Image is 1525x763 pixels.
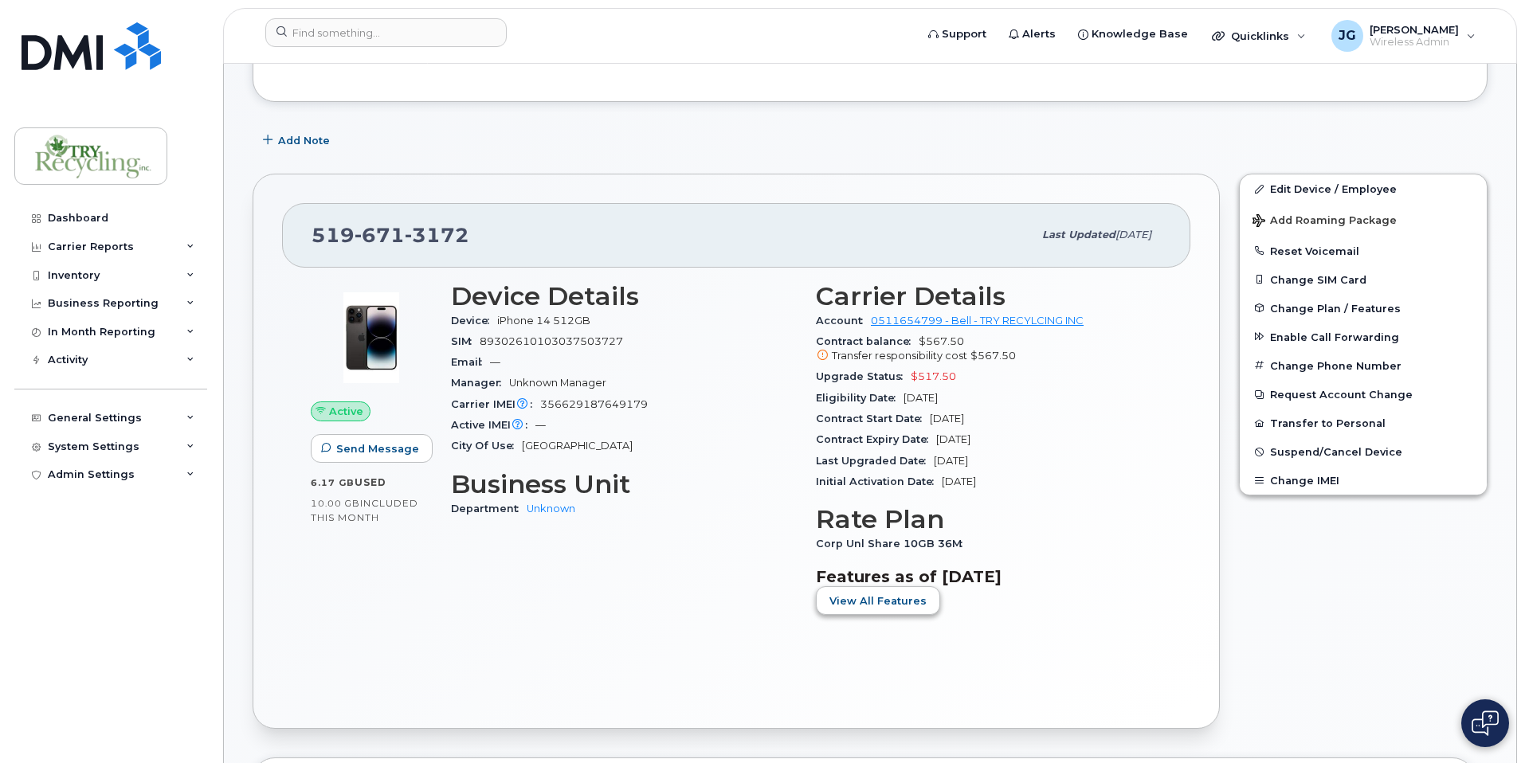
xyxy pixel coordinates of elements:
[1240,323,1487,351] button: Enable Call Forwarding
[311,434,433,463] button: Send Message
[1320,20,1487,52] div: Jorg Gelz
[942,26,986,42] span: Support
[816,392,904,404] span: Eligibility Date
[329,404,363,419] span: Active
[1231,29,1289,42] span: Quicklinks
[451,398,540,410] span: Carrier IMEI
[311,497,418,523] span: included this month
[1370,23,1459,36] span: [PERSON_NAME]
[323,290,419,385] img: image20231002-3703462-njx0qo.jpeg
[1240,174,1487,203] a: Edit Device / Employee
[942,475,976,487] span: [DATE]
[451,377,509,389] span: Manager
[1201,20,1317,52] div: Quicklinks
[311,477,355,488] span: 6.17 GB
[829,593,927,608] span: View All Features
[451,503,527,515] span: Department
[497,315,590,327] span: iPhone 14 512GB
[451,440,522,452] span: City Of Use
[1067,18,1199,50] a: Knowledge Base
[535,419,546,431] span: —
[355,476,386,488] span: used
[832,350,967,362] span: Transfer responsibility cost
[405,223,469,247] span: 3172
[451,356,490,368] span: Email
[816,282,1162,311] h3: Carrier Details
[816,538,970,550] span: Corp Unl Share 10GB 36M
[1240,380,1487,409] button: Request Account Change
[480,335,623,347] span: 89302610103037503727
[540,398,648,410] span: 356629187649179
[522,440,633,452] span: [GEOGRAPHIC_DATA]
[1240,265,1487,294] button: Change SIM Card
[816,475,942,487] span: Initial Activation Date
[1270,302,1401,314] span: Change Plan / Features
[816,413,930,425] span: Contract Start Date
[451,419,535,431] span: Active IMEI
[490,356,500,368] span: —
[311,498,360,509] span: 10.00 GB
[816,455,934,467] span: Last Upgraded Date
[1022,26,1056,42] span: Alerts
[816,315,871,327] span: Account
[904,392,938,404] span: [DATE]
[1270,331,1399,342] span: Enable Call Forwarding
[1240,466,1487,495] button: Change IMEI
[816,433,936,445] span: Contract Expiry Date
[1472,710,1499,736] img: Open chat
[1240,203,1487,236] button: Add Roaming Package
[1270,446,1402,458] span: Suspend/Cancel Device
[871,315,1084,327] a: 0511654799 - Bell - TRY RECYLCING INC
[451,282,797,311] h3: Device Details
[253,126,343,155] button: Add Note
[1240,351,1487,380] button: Change Phone Number
[816,335,1162,364] span: $567.50
[998,18,1067,50] a: Alerts
[1339,26,1356,45] span: JG
[1042,229,1115,241] span: Last updated
[816,505,1162,534] h3: Rate Plan
[917,18,998,50] a: Support
[451,335,480,347] span: SIM
[816,370,911,382] span: Upgrade Status
[816,567,1162,586] h3: Features as of [DATE]
[816,586,940,615] button: View All Features
[355,223,405,247] span: 671
[1115,229,1151,241] span: [DATE]
[1240,409,1487,437] button: Transfer to Personal
[934,455,968,467] span: [DATE]
[312,223,469,247] span: 519
[336,441,419,456] span: Send Message
[451,315,497,327] span: Device
[451,470,797,499] h3: Business Unit
[527,503,575,515] a: Unknown
[1240,237,1487,265] button: Reset Voicemail
[1370,36,1459,49] span: Wireless Admin
[1253,214,1397,229] span: Add Roaming Package
[1240,437,1487,466] button: Suspend/Cancel Device
[1240,294,1487,323] button: Change Plan / Features
[936,433,970,445] span: [DATE]
[911,370,956,382] span: $517.50
[1092,26,1188,42] span: Knowledge Base
[265,18,507,47] input: Find something...
[278,133,330,148] span: Add Note
[930,413,964,425] span: [DATE]
[816,335,919,347] span: Contract balance
[970,350,1016,362] span: $567.50
[509,377,606,389] span: Unknown Manager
